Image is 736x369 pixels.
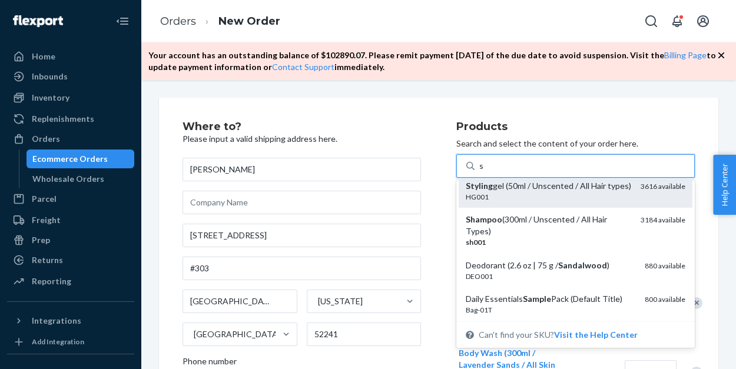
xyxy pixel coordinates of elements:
[466,260,635,271] div: Deodorant (2.6 oz | 75 g / )
[32,315,81,327] div: Integrations
[713,155,736,215] button: Help Center
[664,50,707,60] a: Billing Page
[466,214,631,237] div: (300ml / Unscented / All Hair Types)
[7,335,134,349] a: Add Integration
[691,9,715,33] button: Open account menu
[183,224,421,247] input: Street Address
[183,191,421,214] input: Company Name
[32,254,63,266] div: Returns
[317,295,318,307] input: [US_STATE]
[7,88,134,107] a: Inventory
[7,231,134,250] a: Prep
[7,190,134,208] a: Parcel
[554,329,638,341] button: Face Wash (150ml / Unscented / AllSkinTypes)FW001Already SelectedBody Wash (300ml / LavenderSands...
[466,238,486,247] em: sh001
[7,109,134,128] a: Replenishments
[7,47,134,66] a: Home
[183,158,421,181] input: First & Last Name
[318,295,363,307] div: [US_STATE]
[32,193,57,205] div: Parcel
[7,129,134,148] a: Orders
[193,328,194,340] input: [GEOGRAPHIC_DATA]
[183,290,297,313] input: City
[456,138,695,149] p: Search and select the content of your order here.
[7,311,134,330] button: Integrations
[32,51,55,62] div: Home
[32,337,84,347] div: Add Integration
[466,271,635,281] div: DEO001
[183,121,421,133] h2: Where to?
[645,261,685,270] span: 880 available
[111,9,134,33] button: Close Navigation
[32,214,61,226] div: Freight
[32,173,104,185] div: Wholesale Orders
[26,149,135,168] a: Ecommerce Orders
[479,160,484,172] input: Face Wash (150ml / Unscented / AllSkinTypes)FW001Already SelectedBody Wash (300ml / LavenderSands...
[218,15,280,28] a: New Order
[7,211,134,230] a: Freight
[665,9,689,33] button: Open notifications
[645,295,685,304] span: 800 available
[639,9,663,33] button: Open Search Box
[160,15,196,28] a: Orders
[558,260,607,270] em: Sandalwood
[183,133,421,145] p: Please input a valid shipping address here.
[272,62,334,72] a: Contact Support
[466,293,635,305] div: Daily Essentials Pack (Default Title)
[479,329,638,341] span: Can't find your SKU?
[641,182,685,191] span: 3616 available
[194,328,280,340] div: [GEOGRAPHIC_DATA]
[456,121,695,133] h2: Products
[151,4,290,39] ol: breadcrumbs
[641,215,685,224] span: 3184 available
[32,153,108,165] div: Ecommerce Orders
[466,181,493,191] em: Styling
[32,133,60,145] div: Orders
[523,294,551,304] em: Sample
[7,272,134,291] a: Reporting
[32,113,94,125] div: Replenishments
[148,49,717,73] p: Your account has an outstanding balance of $ 102890.07 . Please remit payment [DATE] of the due d...
[691,297,702,309] div: Remove Item
[7,67,134,86] a: Inbounds
[32,234,50,246] div: Prep
[7,251,134,270] a: Returns
[466,305,635,315] div: Bag-01T
[183,257,421,280] input: Street Address 2 (Optional)
[466,180,631,192] div: gel (50ml / Unscented / All Hair types)
[466,192,631,202] div: HG001
[13,15,63,27] img: Flexport logo
[466,214,502,224] em: Shampoo
[307,323,422,346] input: ZIP Code
[32,92,69,104] div: Inventory
[32,275,71,287] div: Reporting
[26,169,135,188] a: Wholesale Orders
[32,71,68,82] div: Inbounds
